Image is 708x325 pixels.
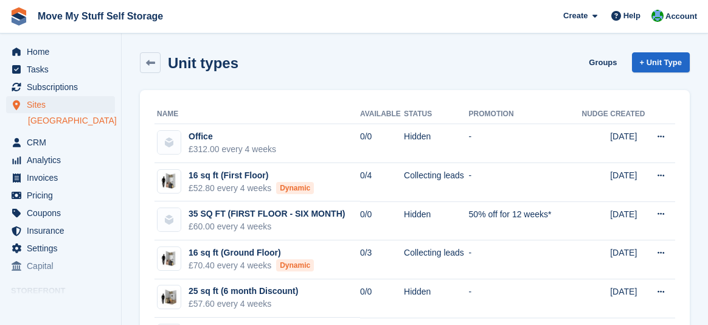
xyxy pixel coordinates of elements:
[276,259,314,271] div: Dynamic
[469,201,582,240] td: 50% off for 12 weeks*
[189,220,345,233] div: £60.00 every 4 weeks
[584,52,622,72] a: Groups
[582,105,611,124] th: Nudge
[360,240,404,279] td: 0/3
[27,43,100,60] span: Home
[6,43,115,60] a: menu
[6,240,115,257] a: menu
[623,10,640,22] span: Help
[404,105,469,124] th: Status
[158,172,181,190] img: 15-sqft-unit.jpg
[610,124,648,163] td: [DATE]
[27,187,100,204] span: Pricing
[610,201,648,240] td: [DATE]
[404,240,469,279] td: Collecting leads
[158,288,181,306] img: 25-sqft-unit%20(3).jpg
[563,10,588,22] span: Create
[404,124,469,163] td: Hidden
[154,105,360,124] th: Name
[27,257,100,274] span: Capital
[189,208,345,220] div: 35 SQ FT (FIRST FLOOR - SIX MONTH)
[158,131,181,154] img: blank-unit-type-icon-ffbac7b88ba66c5e286b0e438baccc4b9c83835d4c34f86887a83fc20ec27e7b.svg
[469,105,582,124] th: Promotion
[189,182,314,195] div: £52.80 every 4 weeks
[6,152,115,169] a: menu
[469,124,582,163] td: -
[158,250,181,268] img: 15-sqft-unit.jpg
[6,169,115,186] a: menu
[469,279,582,318] td: -
[360,124,404,163] td: 0/0
[610,163,648,202] td: [DATE]
[27,134,100,151] span: CRM
[6,134,115,151] a: menu
[469,240,582,279] td: -
[28,115,115,127] a: [GEOGRAPHIC_DATA]
[6,204,115,222] a: menu
[404,279,469,318] td: Hidden
[6,79,115,96] a: menu
[33,6,168,26] a: Move My Stuff Self Storage
[404,163,469,202] td: Collecting leads
[27,79,100,96] span: Subscriptions
[27,240,100,257] span: Settings
[360,163,404,202] td: 0/4
[27,222,100,239] span: Insurance
[189,130,276,143] div: Office
[610,240,648,279] td: [DATE]
[6,187,115,204] a: menu
[665,10,697,23] span: Account
[6,222,115,239] a: menu
[189,259,314,272] div: £70.40 every 4 weeks
[189,298,298,310] div: £57.60 every 4 weeks
[6,257,115,274] a: menu
[610,105,648,124] th: Created
[360,201,404,240] td: 0/0
[651,10,664,22] img: Dan
[27,169,100,186] span: Invoices
[27,96,100,113] span: Sites
[27,61,100,78] span: Tasks
[610,279,648,318] td: [DATE]
[632,52,690,72] a: + Unit Type
[168,55,238,71] h2: Unit types
[360,105,404,124] th: Available
[276,182,314,194] div: Dynamic
[404,201,469,240] td: Hidden
[469,163,582,202] td: -
[6,96,115,113] a: menu
[189,143,276,156] div: £312.00 every 4 weeks
[189,285,298,298] div: 25 sq ft (6 month Discount)
[158,208,181,231] img: blank-unit-type-icon-ffbac7b88ba66c5e286b0e438baccc4b9c83835d4c34f86887a83fc20ec27e7b.svg
[189,246,314,259] div: 16 sq ft (Ground Floor)
[189,169,314,182] div: 16 sq ft (First Floor)
[27,204,100,222] span: Coupons
[11,285,121,297] span: Storefront
[6,61,115,78] a: menu
[360,279,404,318] td: 0/0
[27,152,100,169] span: Analytics
[10,7,28,26] img: stora-icon-8386f47178a22dfd0bd8f6a31ec36ba5ce8667c1dd55bd0f319d3a0aa187defe.svg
